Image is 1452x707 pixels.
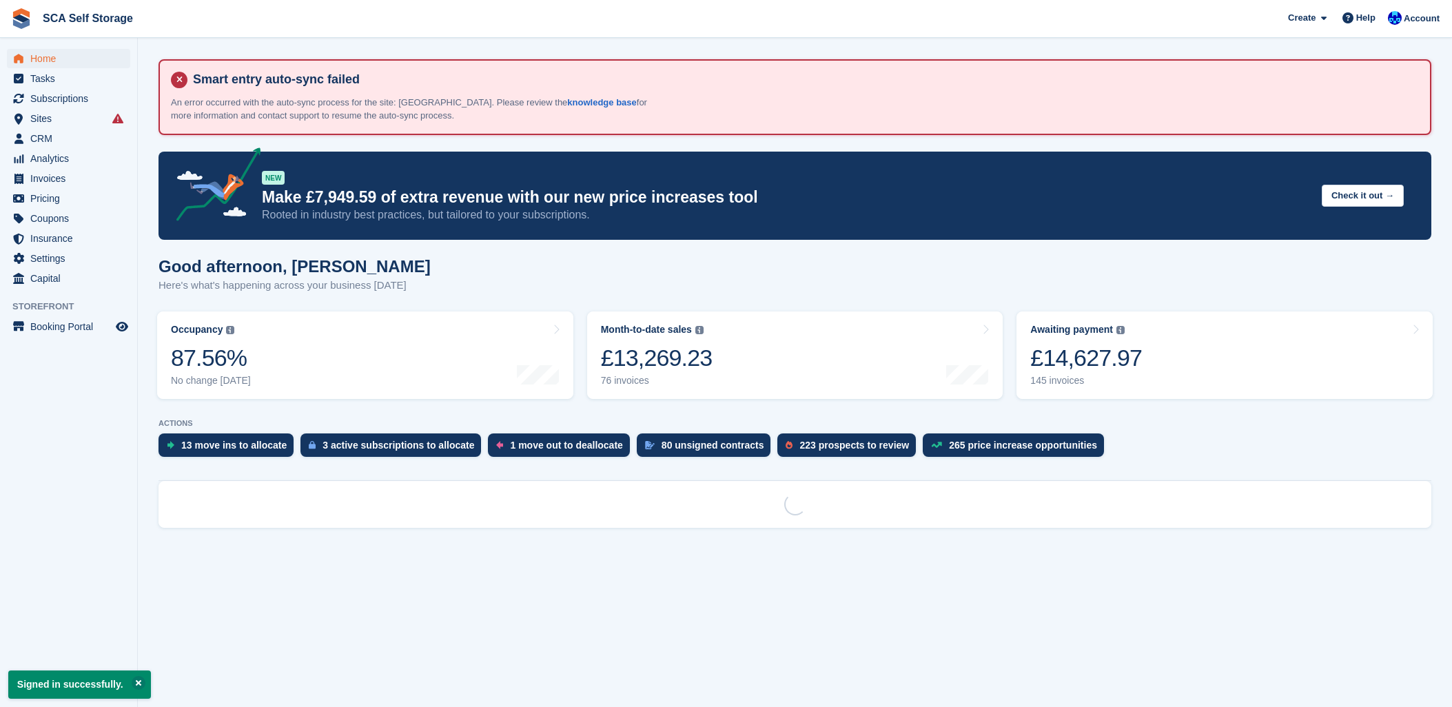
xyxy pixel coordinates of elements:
[567,97,636,107] a: knowledge base
[181,440,287,451] div: 13 move ins to allocate
[8,670,151,699] p: Signed in successfully.
[601,375,713,387] div: 76 invoices
[12,300,137,314] span: Storefront
[171,96,653,123] p: An error occurred with the auto-sync process for the site: [GEOGRAPHIC_DATA]. Please review the f...
[1356,11,1376,25] span: Help
[7,169,130,188] a: menu
[931,442,942,448] img: price_increase_opportunities-93ffe204e8149a01c8c9dc8f82e8f89637d9d84a8eef4429ea346261dce0b2c0.svg
[171,375,251,387] div: No change [DATE]
[171,344,251,372] div: 87.56%
[7,189,130,208] a: menu
[262,207,1311,223] p: Rooted in industry best practices, but tailored to your subscriptions.
[1030,375,1142,387] div: 145 invoices
[30,169,113,188] span: Invoices
[30,129,113,148] span: CRM
[1030,324,1113,336] div: Awaiting payment
[30,89,113,108] span: Subscriptions
[7,129,130,148] a: menu
[601,344,713,372] div: £13,269.23
[7,109,130,128] a: menu
[777,433,923,464] a: 223 prospects to review
[309,440,316,449] img: active_subscription_to_allocate_icon-d502201f5373d7db506a760aba3b589e785aa758c864c3986d89f69b8ff3...
[37,7,139,30] a: SCA Self Storage
[30,149,113,168] span: Analytics
[645,441,655,449] img: contract_signature_icon-13c848040528278c33f63329250d36e43548de30e8caae1d1a13099fd9432cc5.svg
[30,269,113,288] span: Capital
[300,433,488,464] a: 3 active subscriptions to allocate
[30,317,113,336] span: Booking Portal
[1404,12,1440,25] span: Account
[7,269,130,288] a: menu
[11,8,32,29] img: stora-icon-8386f47178a22dfd0bd8f6a31ec36ba5ce8667c1dd55bd0f319d3a0aa187defe.svg
[159,433,300,464] a: 13 move ins to allocate
[187,72,1419,88] h4: Smart entry auto-sync failed
[262,187,1311,207] p: Make £7,949.59 of extra revenue with our new price increases tool
[637,433,778,464] a: 80 unsigned contracts
[30,249,113,268] span: Settings
[1388,11,1402,25] img: Kelly Neesham
[167,441,174,449] img: move_ins_to_allocate_icon-fdf77a2bb77ea45bf5b3d319d69a93e2d87916cf1d5bf7949dd705db3b84f3ca.svg
[112,113,123,124] i: Smart entry sync failures have occurred
[157,311,573,399] a: Occupancy 87.56% No change [DATE]
[587,311,1003,399] a: Month-to-date sales £13,269.23 76 invoices
[695,326,704,334] img: icon-info-grey-7440780725fd019a000dd9b08b2336e03edf1995a4989e88bcd33f0948082b44.svg
[510,440,622,451] div: 1 move out to deallocate
[323,440,474,451] div: 3 active subscriptions to allocate
[226,326,234,334] img: icon-info-grey-7440780725fd019a000dd9b08b2336e03edf1995a4989e88bcd33f0948082b44.svg
[7,229,130,248] a: menu
[262,171,285,185] div: NEW
[30,229,113,248] span: Insurance
[165,147,261,226] img: price-adjustments-announcement-icon-8257ccfd72463d97f412b2fc003d46551f7dbcb40ab6d574587a9cd5c0d94...
[159,257,431,276] h1: Good afternoon, [PERSON_NAME]
[7,69,130,88] a: menu
[1322,185,1404,207] button: Check it out →
[1288,11,1316,25] span: Create
[7,49,130,68] a: menu
[1030,344,1142,372] div: £14,627.97
[114,318,130,335] a: Preview store
[488,433,636,464] a: 1 move out to deallocate
[1016,311,1433,399] a: Awaiting payment £14,627.97 145 invoices
[7,149,130,168] a: menu
[1116,326,1125,334] img: icon-info-grey-7440780725fd019a000dd9b08b2336e03edf1995a4989e88bcd33f0948082b44.svg
[30,69,113,88] span: Tasks
[30,49,113,68] span: Home
[949,440,1097,451] div: 265 price increase opportunities
[7,317,130,336] a: menu
[496,441,503,449] img: move_outs_to_deallocate_icon-f764333ba52eb49d3ac5e1228854f67142a1ed5810a6f6cc68b1a99e826820c5.svg
[7,89,130,108] a: menu
[7,249,130,268] a: menu
[30,209,113,228] span: Coupons
[601,324,692,336] div: Month-to-date sales
[171,324,223,336] div: Occupancy
[159,278,431,294] p: Here's what's happening across your business [DATE]
[7,209,130,228] a: menu
[30,189,113,208] span: Pricing
[923,433,1111,464] a: 265 price increase opportunities
[159,419,1431,428] p: ACTIONS
[799,440,909,451] div: 223 prospects to review
[786,441,793,449] img: prospect-51fa495bee0391a8d652442698ab0144808aea92771e9ea1ae160a38d050c398.svg
[30,109,113,128] span: Sites
[662,440,764,451] div: 80 unsigned contracts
